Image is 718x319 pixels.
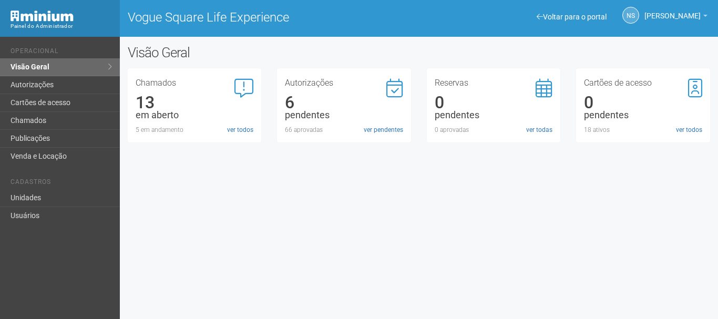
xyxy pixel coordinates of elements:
[136,110,254,120] div: em aberto
[128,11,411,24] h1: Vogue Square Life Experience
[136,79,254,87] h3: Chamados
[435,79,553,87] h3: Reservas
[537,13,607,21] a: Voltar para o portal
[11,11,74,22] img: Minium
[676,125,702,135] a: ver todos
[227,125,253,135] a: ver todos
[11,22,112,31] div: Painel do Administrador
[622,7,639,24] a: NS
[644,2,701,20] span: Nicolle Silva
[136,98,254,107] div: 13
[435,125,553,135] div: 0 aprovadas
[364,125,403,135] a: ver pendentes
[285,125,403,135] div: 66 aprovadas
[285,110,403,120] div: pendentes
[285,98,403,107] div: 6
[584,110,702,120] div: pendentes
[584,79,702,87] h3: Cartões de acesso
[11,47,112,58] li: Operacional
[526,125,552,135] a: ver todas
[435,98,553,107] div: 0
[584,125,702,135] div: 18 ativos
[435,110,553,120] div: pendentes
[128,45,361,60] h2: Visão Geral
[644,13,707,22] a: [PERSON_NAME]
[285,79,403,87] h3: Autorizações
[11,178,112,189] li: Cadastros
[136,125,254,135] div: 5 em andamento
[584,98,702,107] div: 0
